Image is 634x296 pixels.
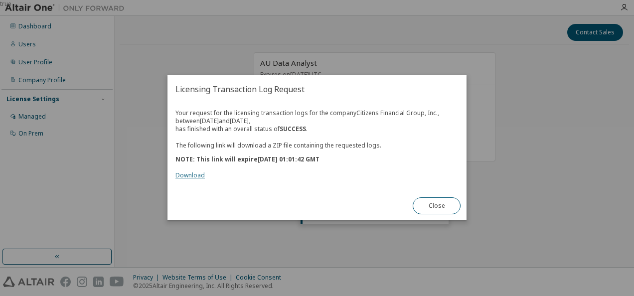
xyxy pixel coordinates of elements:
a: Download [175,171,205,180]
div: Your request for the licensing transaction logs for the company Citizens Financial Group, Inc. , ... [175,109,459,179]
h2: Licensing Transaction Log Request [167,75,467,103]
b: SUCCESS [280,125,306,133]
button: Close [413,198,461,215]
b: NOTE: This link will expire [DATE] 01:01:42 GMT [175,155,319,164]
p: The following link will download a ZIP file containing the requested logs. [175,141,459,149]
